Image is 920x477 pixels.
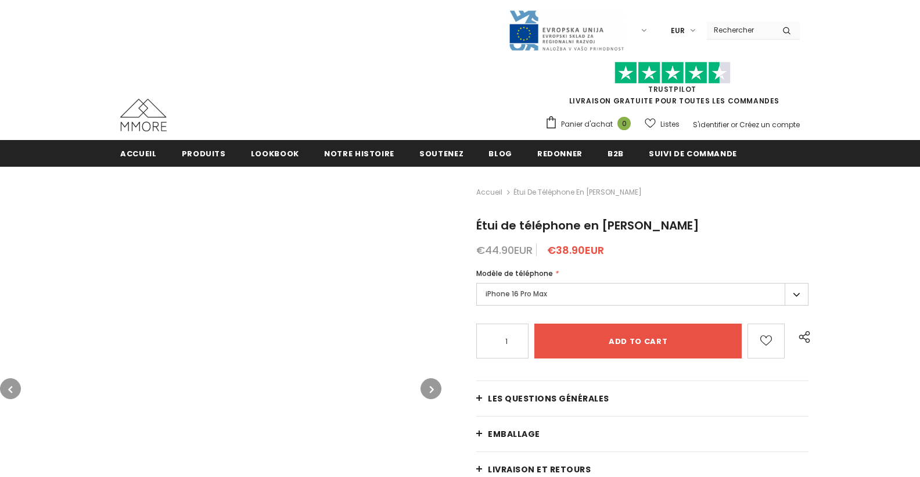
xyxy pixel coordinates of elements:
a: soutenez [419,140,463,166]
a: Accueil [120,140,157,166]
a: Les questions générales [476,381,808,416]
a: Listes [645,114,680,134]
span: Étui de téléphone en [PERSON_NAME] [476,217,699,234]
img: Faites confiance aux étoiles pilotes [614,62,731,84]
span: LIVRAISON GRATUITE POUR TOUTES LES COMMANDES [545,67,800,106]
span: Lookbook [251,148,299,159]
a: Lookbook [251,140,299,166]
span: Livraison et retours [488,464,591,475]
a: TrustPilot [648,84,696,94]
a: Panier d'achat 0 [545,116,637,133]
span: Notre histoire [324,148,394,159]
span: Redonner [537,148,583,159]
a: B2B [608,140,624,166]
span: Blog [488,148,512,159]
label: iPhone 16 Pro Max [476,283,808,306]
span: or [731,120,738,130]
a: Suivi de commande [649,140,737,166]
a: Blog [488,140,512,166]
span: EMBALLAGE [488,428,540,440]
span: soutenez [419,148,463,159]
span: 0 [617,117,631,130]
span: B2B [608,148,624,159]
span: EUR [671,25,685,37]
a: Redonner [537,140,583,166]
a: Accueil [476,185,502,199]
span: Les questions générales [488,393,609,404]
span: Accueil [120,148,157,159]
a: Javni Razpis [508,25,624,35]
img: Cas MMORE [120,99,167,131]
span: €38.90EUR [547,243,604,257]
span: Panier d'achat [561,119,613,130]
a: EMBALLAGE [476,417,808,451]
span: Produits [182,148,226,159]
input: Add to cart [534,324,742,358]
span: €44.90EUR [476,243,533,257]
a: S'identifier [693,120,729,130]
input: Search Site [707,21,774,38]
span: Listes [660,119,680,130]
span: Suivi de commande [649,148,737,159]
a: Produits [182,140,226,166]
span: Étui de téléphone en [PERSON_NAME] [513,185,642,199]
a: Notre histoire [324,140,394,166]
a: Créez un compte [739,120,800,130]
span: Modèle de téléphone [476,268,553,278]
img: Javni Razpis [508,9,624,52]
